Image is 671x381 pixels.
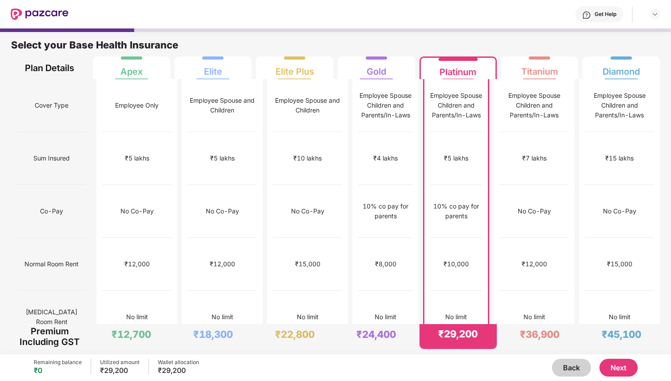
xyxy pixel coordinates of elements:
[120,59,143,77] div: Apex
[11,39,660,56] div: Select your Base Health Insurance
[125,153,149,163] div: ₹5 lakhs
[40,203,63,220] span: Co-Pay
[24,256,79,273] span: Normal Room Rent
[430,201,482,221] div: 10% co pay for parents
[520,328,559,341] div: ₹36,900
[439,60,476,77] div: Platinum
[124,259,150,269] div: ₹12,000
[35,97,68,114] span: Cover Type
[607,259,632,269] div: ₹15,000
[444,153,468,163] div: ₹5 lakhs
[605,153,634,163] div: ₹15 lakhs
[112,328,151,341] div: ₹12,700
[158,359,199,366] div: Wallet allocation
[34,359,82,366] div: Remaining balance
[367,59,386,77] div: Gold
[430,91,482,120] div: Employee Spouse Children and Parents/In-Laws
[609,312,631,322] div: No limit
[375,312,396,322] div: No limit
[375,259,396,269] div: ₹8,000
[295,259,320,269] div: ₹15,000
[552,359,591,377] button: Back
[522,153,547,163] div: ₹7 lakhs
[17,324,83,349] div: Premium Including GST
[595,11,616,18] div: Get Help
[204,59,222,77] div: Elite
[291,206,324,216] div: No Co-Pay
[521,59,558,77] div: Titanium
[358,91,413,120] div: Employee Spouse Children and Parents/In-Laws
[297,312,319,322] div: No limit
[210,259,235,269] div: ₹12,000
[293,153,322,163] div: ₹10 lakhs
[100,359,140,366] div: Utilized amount
[120,206,154,216] div: No Co-Pay
[651,11,659,18] img: svg+xml;base64,PHN2ZyBpZD0iRHJvcGRvd24tMzJ4MzIiIHhtbG5zPSJodHRwOi8vd3d3LnczLm9yZy8yMDAwL3N2ZyIgd2...
[210,153,235,163] div: ₹5 lakhs
[445,312,467,322] div: No limit
[188,96,257,115] div: Employee Spouse and Children
[603,59,640,77] div: Diamond
[17,56,83,79] div: Plan Details
[158,366,199,375] div: ₹29,200
[522,259,547,269] div: ₹12,000
[273,96,342,115] div: Employee Spouse and Children
[17,304,86,330] span: [MEDICAL_DATA] Room Rent
[11,8,68,20] img: New Pazcare Logo
[602,328,641,341] div: ₹45,100
[603,206,636,216] div: No Co-Pay
[275,328,315,341] div: ₹22,800
[126,312,148,322] div: No limit
[585,91,654,120] div: Employee Spouse Children and Parents/In-Laws
[276,59,314,77] div: Elite Plus
[115,100,159,110] div: Employee Only
[443,259,469,269] div: ₹10,000
[34,366,82,375] div: ₹0
[212,312,233,322] div: No limit
[373,153,398,163] div: ₹4 lakhs
[438,328,478,340] div: ₹29,200
[193,328,233,341] div: ₹18,300
[518,206,551,216] div: No Co-Pay
[358,201,413,221] div: 10% co pay for parents
[599,359,638,377] button: Next
[523,312,545,322] div: No limit
[100,366,140,375] div: ₹29,200
[582,11,591,20] img: svg+xml;base64,PHN2ZyBpZD0iSGVscC0zMngzMiIgeG1sbnM9Imh0dHA6Ly93d3cudzMub3JnLzIwMDAvc3ZnIiB3aWR0aD...
[206,206,239,216] div: No Co-Pay
[499,91,569,120] div: Employee Spouse Children and Parents/In-Laws
[33,150,70,167] span: Sum Insured
[356,328,396,341] div: ₹24,400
